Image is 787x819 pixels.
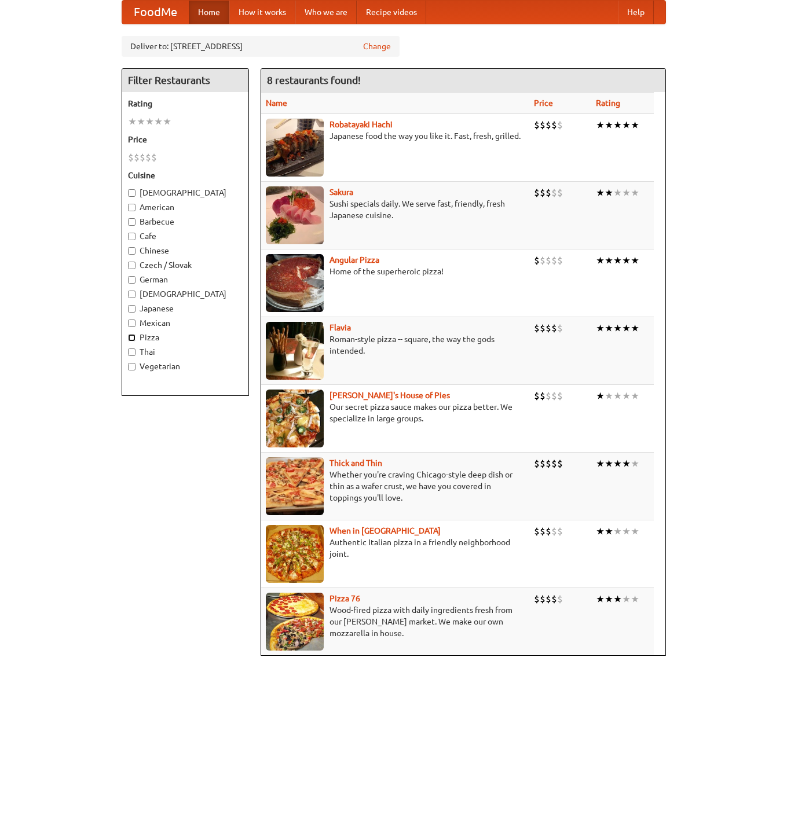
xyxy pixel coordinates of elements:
li: ★ [631,322,639,335]
li: ★ [596,322,605,335]
li: ★ [605,593,613,605]
a: Recipe videos [357,1,426,24]
li: ★ [596,119,605,131]
li: ★ [137,115,145,128]
li: $ [534,525,540,538]
li: $ [551,119,557,131]
li: $ [540,119,546,131]
img: robatayaki.jpg [266,119,324,177]
a: Robatayaki Hachi [330,120,393,129]
li: ★ [622,457,631,470]
li: ★ [605,254,613,267]
li: $ [546,322,551,335]
li: ★ [596,525,605,538]
li: $ [151,151,157,164]
li: $ [557,525,563,538]
li: ★ [613,186,622,199]
label: Czech / Slovak [128,259,243,271]
input: Barbecue [128,218,136,226]
a: Who we are [295,1,357,24]
input: Vegetarian [128,363,136,370]
li: $ [540,322,546,335]
input: Japanese [128,305,136,313]
img: pizza76.jpg [266,593,324,651]
li: $ [534,322,540,335]
li: ★ [631,457,639,470]
li: ★ [605,525,613,538]
li: $ [134,151,140,164]
li: ★ [605,186,613,199]
li: $ [551,525,557,538]
li: $ [546,254,551,267]
li: ★ [631,525,639,538]
label: [DEMOGRAPHIC_DATA] [128,288,243,300]
li: ★ [613,254,622,267]
li: ★ [163,115,171,128]
li: ★ [596,457,605,470]
li: ★ [622,254,631,267]
label: Chinese [128,245,243,256]
img: wheninrome.jpg [266,525,324,583]
input: Mexican [128,319,136,327]
li: ★ [605,457,613,470]
li: $ [551,390,557,402]
li: ★ [613,119,622,131]
a: Flavia [330,323,351,332]
li: $ [540,593,546,605]
li: $ [557,254,563,267]
ng-pluralize: 8 restaurants found! [267,75,361,86]
a: [PERSON_NAME]'s House of Pies [330,391,450,400]
li: ★ [622,390,631,402]
a: Price [534,98,553,108]
li: $ [540,525,546,538]
li: $ [534,593,540,605]
h5: Cuisine [128,170,243,181]
li: $ [540,457,546,470]
li: $ [557,593,563,605]
a: Name [266,98,287,108]
li: $ [557,119,563,131]
input: German [128,276,136,284]
li: ★ [613,525,622,538]
a: Angular Pizza [330,255,379,265]
input: Cafe [128,233,136,240]
li: ★ [622,525,631,538]
a: Rating [596,98,620,108]
p: Our secret pizza sauce makes our pizza better. We specialize in large groups. [266,401,525,424]
li: $ [534,457,540,470]
li: ★ [631,119,639,131]
label: German [128,274,243,285]
li: ★ [613,322,622,335]
li: ★ [145,115,154,128]
label: [DEMOGRAPHIC_DATA] [128,187,243,199]
li: ★ [613,593,622,605]
label: Japanese [128,303,243,314]
li: ★ [596,390,605,402]
li: $ [534,390,540,402]
li: $ [546,593,551,605]
a: Sakura [330,188,353,197]
li: $ [145,151,151,164]
li: $ [557,322,563,335]
a: Thick and Thin [330,458,382,468]
li: $ [128,151,134,164]
p: Authentic Italian pizza in a friendly neighborhood joint. [266,537,525,560]
li: $ [551,186,557,199]
li: ★ [631,254,639,267]
li: $ [540,254,546,267]
h5: Price [128,134,243,145]
a: When in [GEOGRAPHIC_DATA] [330,526,441,535]
li: $ [551,457,557,470]
h4: Filter Restaurants [122,69,248,92]
li: ★ [605,390,613,402]
p: Roman-style pizza -- square, the way the gods intended. [266,333,525,357]
a: How it works [229,1,295,24]
h5: Rating [128,98,243,109]
input: Pizza [128,334,136,341]
li: ★ [622,322,631,335]
img: flavia.jpg [266,322,324,380]
li: $ [540,186,546,199]
label: Cafe [128,230,243,242]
